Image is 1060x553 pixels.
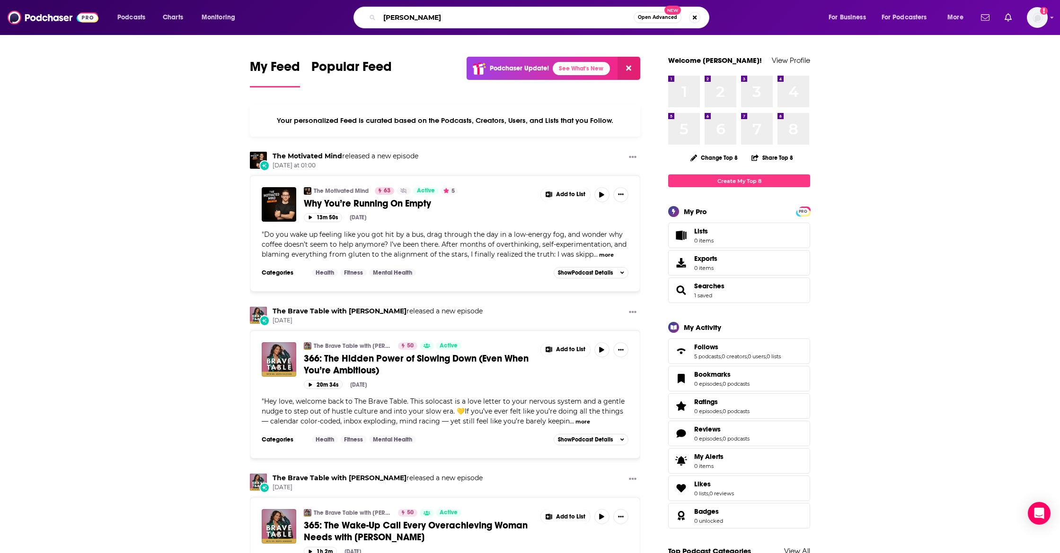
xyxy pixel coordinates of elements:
button: 5 [441,187,458,195]
button: ShowPodcast Details [554,267,628,278]
a: 50 [398,342,417,350]
span: My Alerts [671,454,690,467]
span: My Alerts [694,452,724,461]
a: The Brave Table with [PERSON_NAME] [314,509,392,517]
a: Active [413,187,439,195]
img: 366: The Hidden Power of Slowing Down (Even When You’re Ambitious) [262,342,296,377]
span: ... [593,250,598,259]
img: The Brave Table with Dr. Neeta Bhushan [304,342,311,350]
a: The Motivated Mind [314,187,369,195]
span: Active [440,341,458,351]
span: , [722,380,723,387]
a: 50 [398,509,417,517]
span: Active [440,508,458,518]
button: Show More Button [613,187,628,202]
span: Lists [671,229,690,242]
span: New [664,6,681,15]
span: Badges [694,507,719,516]
button: open menu [822,10,878,25]
button: Show More Button [541,187,590,202]
span: Active [417,186,435,196]
button: more [575,418,590,426]
h3: Categories [262,436,304,443]
a: Badges [671,509,690,522]
span: [DATE] [273,317,483,325]
a: 365: The Wake-Up Call Every Overachieving Woman Needs with [PERSON_NAME] [304,519,534,543]
button: 20m 34s [304,380,343,389]
img: Podchaser - Follow, Share and Rate Podcasts [8,9,98,26]
span: 50 [407,508,414,518]
button: Show More Button [625,152,640,164]
span: Show Podcast Details [558,436,613,443]
button: Open AdvancedNew [634,12,681,23]
a: 0 users [748,353,766,360]
a: My Feed [250,59,300,87]
span: Lists [694,227,714,235]
button: more [599,251,614,259]
button: Show More Button [613,509,628,524]
span: PRO [797,208,809,215]
span: Open Advanced [638,15,677,20]
span: Reviews [694,425,721,433]
button: ShowPodcast Details [554,434,628,445]
span: Show Podcast Details [558,269,613,276]
a: Charts [157,10,189,25]
a: Show notifications dropdown [1001,9,1016,26]
img: The Brave Table with Dr. Neeta Bhushan [250,474,267,491]
div: My Pro [684,207,707,216]
div: [DATE] [350,214,366,221]
span: Bookmarks [668,366,810,391]
div: New Episode [259,315,270,326]
a: Badges [694,507,723,516]
span: Likes [694,480,711,488]
span: Add to List [556,191,585,198]
img: The Brave Table with Dr. Neeta Bhushan [250,307,267,324]
a: Exports [668,250,810,276]
a: 5 podcasts [694,353,721,360]
span: ... [570,417,574,425]
a: 0 podcasts [723,408,750,415]
span: 50 [407,341,414,351]
a: The Brave Table with Dr. Neeta Bhushan [273,307,406,315]
div: Your personalized Feed is curated based on the Podcasts, Creators, Users, and Lists that you Follow. [250,104,640,137]
a: 0 reviews [709,490,734,497]
span: [DATE] [273,484,483,492]
a: Mental Health [369,269,416,276]
span: Hey love, welcome back to The Brave Table. This solocast is a love letter to your nervous system ... [262,397,625,425]
img: Why You’re Running On Empty [262,187,296,222]
span: Likes [668,475,810,501]
img: The Motivated Mind [304,187,311,195]
h3: released a new episode [273,152,418,161]
a: Active [436,342,461,350]
a: The Motivated Mind [273,152,342,160]
span: For Podcasters [882,11,927,24]
span: , [766,353,767,360]
span: , [722,408,723,415]
button: open menu [111,10,158,25]
a: Popular Feed [311,59,392,87]
a: Reviews [694,425,750,433]
input: Search podcasts, credits, & more... [380,10,634,25]
a: Why You’re Running On Empty [304,198,534,209]
button: Show More Button [613,342,628,357]
a: Show notifications dropdown [977,9,993,26]
span: 0 items [694,265,717,271]
a: Active [436,509,461,517]
a: Searches [694,282,724,290]
button: 13m 50s [304,213,342,222]
a: The Brave Table with Dr. Neeta Bhushan [273,474,406,482]
a: See What's New [553,62,610,75]
a: The Brave Table with Dr. Neeta Bhushan [304,509,311,517]
a: Welcome [PERSON_NAME]! [668,56,762,65]
a: Health [312,269,338,276]
a: 63 [375,187,394,195]
span: Logged in as sarahhallprinc [1027,7,1048,28]
a: Lists [668,223,810,248]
